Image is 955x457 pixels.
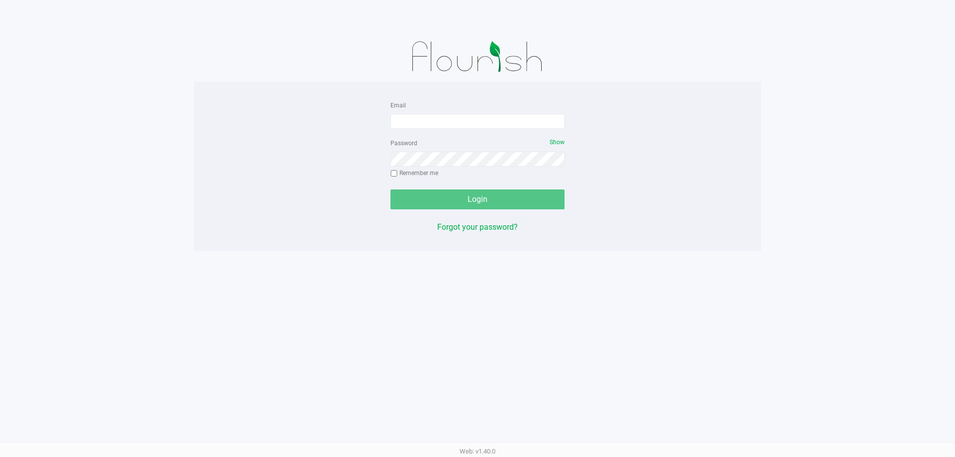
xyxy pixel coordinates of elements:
label: Password [390,139,417,148]
button: Forgot your password? [437,221,518,233]
label: Remember me [390,169,438,178]
label: Email [390,101,406,110]
input: Remember me [390,170,397,177]
span: Web: v1.40.0 [460,448,495,455]
span: Show [550,139,565,146]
